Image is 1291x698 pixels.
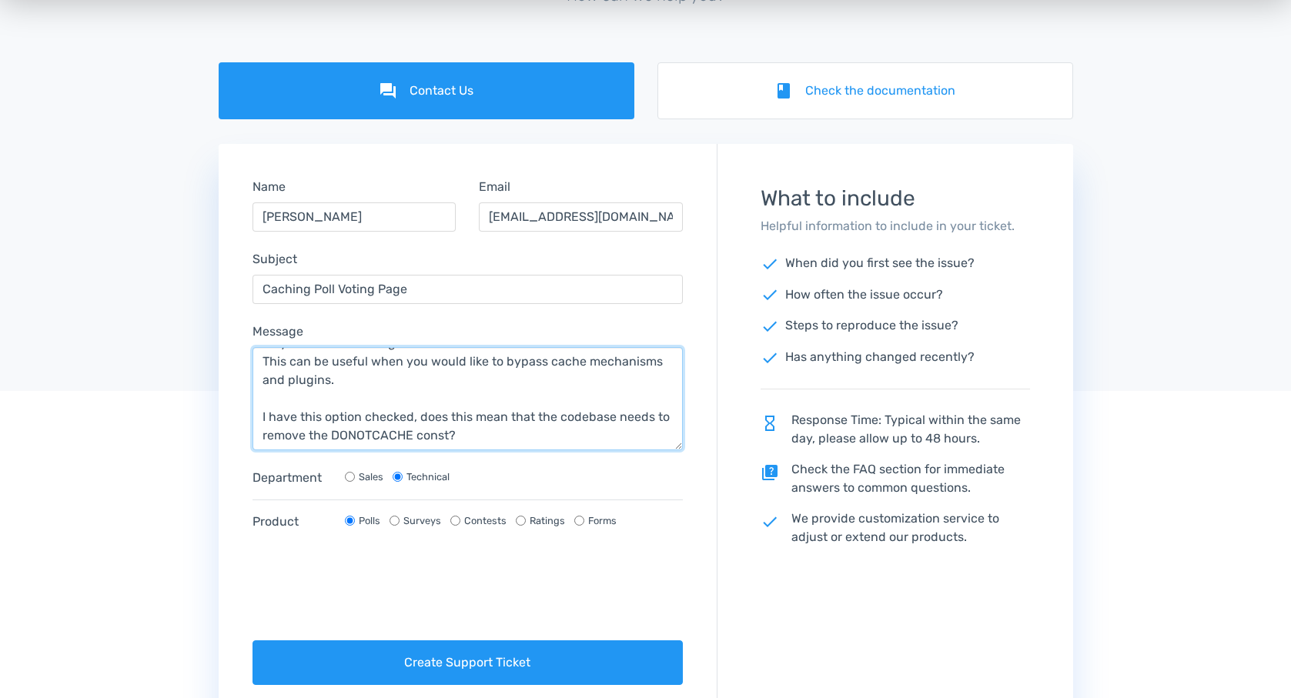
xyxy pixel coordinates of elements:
label: Message [253,322,303,341]
p: We provide customization service to adjust or extend our products. [761,509,1030,546]
span: check [761,513,779,531]
label: Contests [464,513,507,528]
input: Email... [479,202,683,232]
p: Check the FAQ section for immediate answers to common questions. [761,460,1030,497]
a: bookCheck the documentation [657,62,1073,119]
span: quiz [761,463,779,482]
p: When did you first see the issue? [761,254,1030,273]
label: Product [253,513,329,531]
label: Department [253,469,329,487]
span: check [761,317,779,336]
p: How often the issue occur? [761,286,1030,305]
label: Subject [253,250,297,269]
h3: What to include [761,187,1030,211]
label: Email [479,178,510,196]
label: Technical [406,469,450,484]
span: check [761,349,779,367]
i: forum [379,82,397,100]
p: Response Time: Typical within the same day, please allow up to 48 hours. [761,411,1030,448]
label: Polls [359,513,380,528]
input: Subject... [253,275,684,304]
label: Forms [588,513,617,528]
p: Has anything changed recently? [761,348,1030,367]
label: Ratings [530,513,565,528]
span: check [761,286,779,304]
input: Name... [253,202,457,232]
iframe: reCAPTCHA [253,562,487,622]
button: Create Support Ticket [253,640,684,685]
p: Steps to reproduce the issue? [761,316,1030,336]
label: Surveys [403,513,441,528]
span: hourglass_empty [761,414,779,432]
span: check [761,255,779,273]
p: Helpful information to include in your ticket. [761,217,1030,235]
label: Name [253,178,286,196]
i: book [774,82,793,100]
label: Sales [359,469,383,484]
a: forumContact Us [219,62,634,119]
